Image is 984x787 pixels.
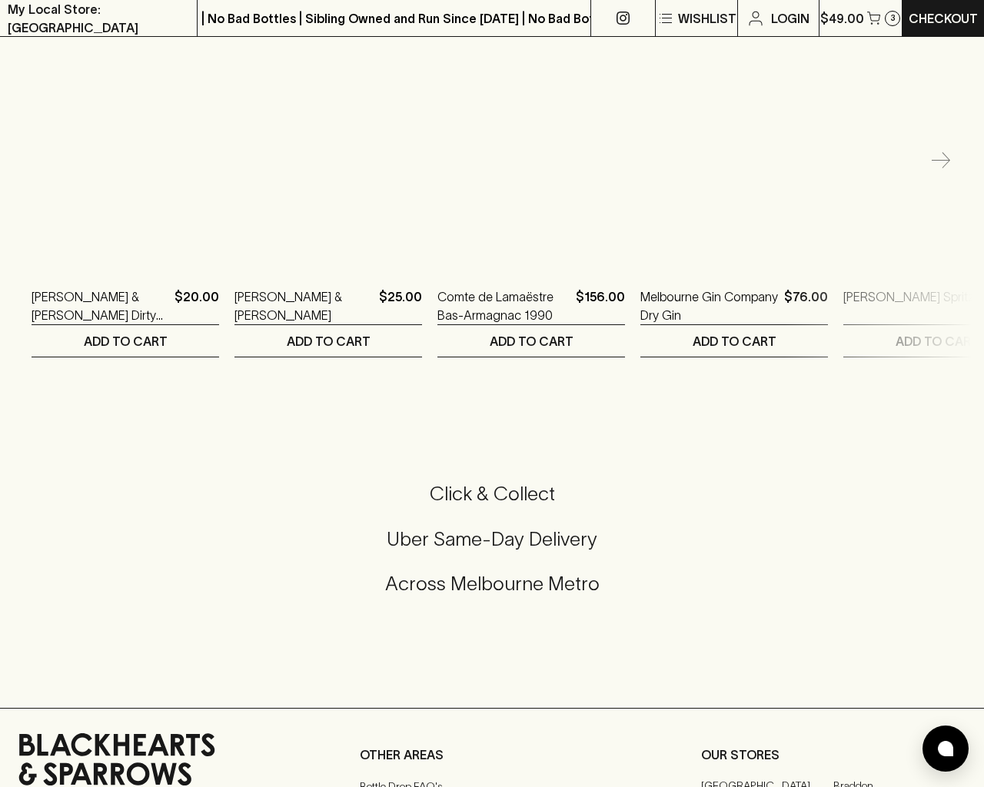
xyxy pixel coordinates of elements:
[701,745,966,764] p: OUR STORES
[896,332,979,350] p: ADD TO CART
[843,287,974,324] a: [PERSON_NAME] Spritz
[693,332,776,350] p: ADD TO CART
[640,325,828,357] button: ADD TO CART
[175,287,219,324] p: $20.00
[360,745,624,764] p: OTHER AREAS
[490,332,573,350] p: ADD TO CART
[287,332,371,350] p: ADD TO CART
[820,9,864,28] p: $49.00
[784,287,828,324] p: $76.00
[32,325,219,357] button: ADD TO CART
[938,741,953,756] img: bubble-icon
[437,287,570,324] a: Comte de Lamaëstre Bas-Armagnac 1990
[437,325,625,357] button: ADD TO CART
[909,9,978,28] p: Checkout
[678,9,736,28] p: Wishlist
[379,287,422,324] p: $25.00
[890,14,896,22] p: 3
[576,287,625,324] p: $156.00
[18,481,966,506] h5: Click & Collect
[32,287,168,324] a: [PERSON_NAME] & [PERSON_NAME] Dirty Martini Cocktail
[18,526,966,552] h5: Uber Same-Day Delivery
[234,325,422,357] button: ADD TO CART
[234,287,373,324] a: [PERSON_NAME] & [PERSON_NAME]
[18,420,966,677] div: Call to action block
[84,332,168,350] p: ADD TO CART
[640,287,778,324] a: Melbourne Gin Company Dry Gin
[771,9,809,28] p: Login
[18,571,966,596] h5: Across Melbourne Metro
